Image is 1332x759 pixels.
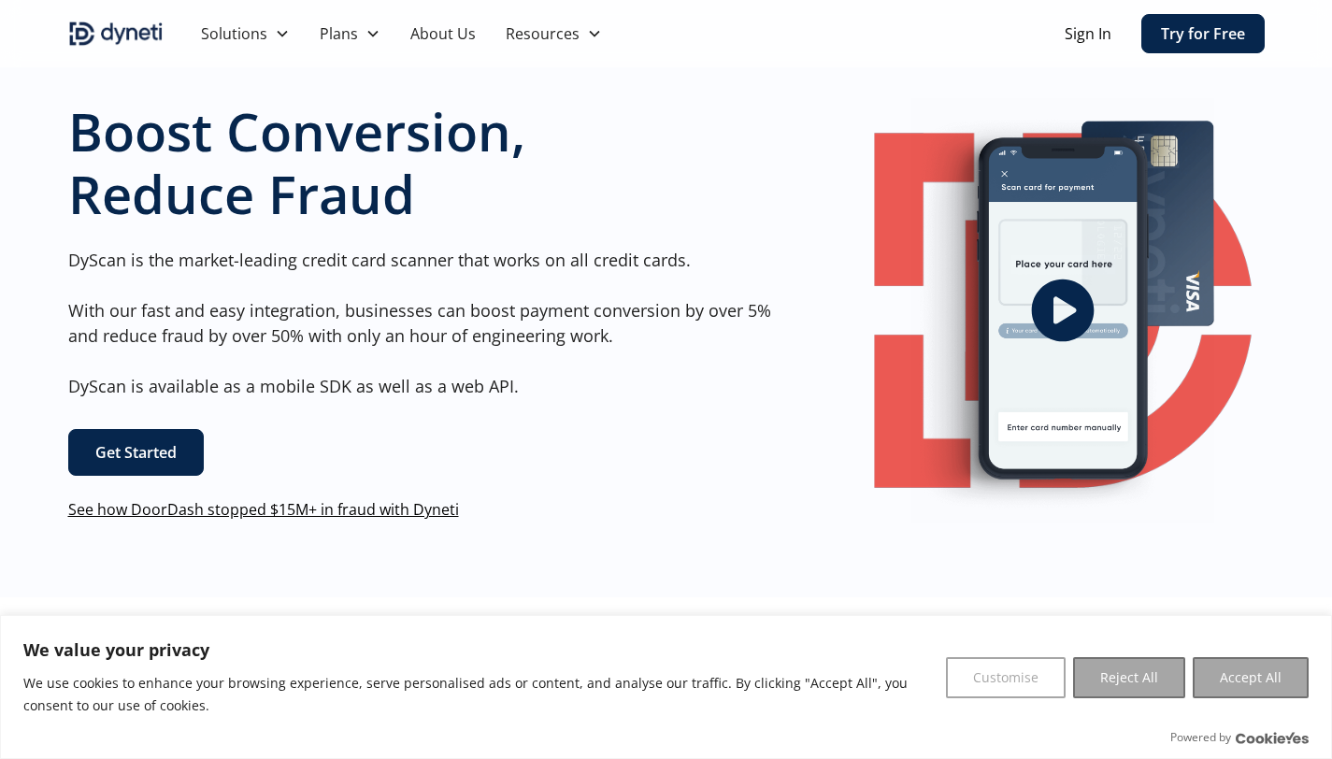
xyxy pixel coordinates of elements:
[861,98,1265,523] a: open lightbox
[1073,657,1185,698] button: Reject All
[911,98,1214,523] img: Image of a mobile Dyneti UI scanning a credit card
[1170,728,1309,747] div: Powered by
[68,248,786,399] p: DyScan is the market-leading credit card scanner that works on all credit cards. With our fast an...
[68,19,164,49] a: home
[68,100,786,225] h1: Boost Conversion, Reduce Fraud
[506,22,580,45] div: Resources
[23,672,932,717] p: We use cookies to enhance your browsing experience, serve personalised ads or content, and analys...
[320,22,358,45] div: Plans
[1065,22,1111,45] a: Sign In
[68,499,459,520] a: See how DoorDash stopped $15M+ in fraud with Dyneti
[186,15,305,52] div: Solutions
[201,22,267,45] div: Solutions
[1236,732,1309,744] a: Visit CookieYes website
[68,19,164,49] img: Dyneti indigo logo
[1193,657,1309,698] button: Accept All
[23,638,932,661] p: We value your privacy
[305,15,395,52] div: Plans
[1141,14,1265,53] a: Try for Free
[946,657,1066,698] button: Customise
[68,429,204,476] a: Get Started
